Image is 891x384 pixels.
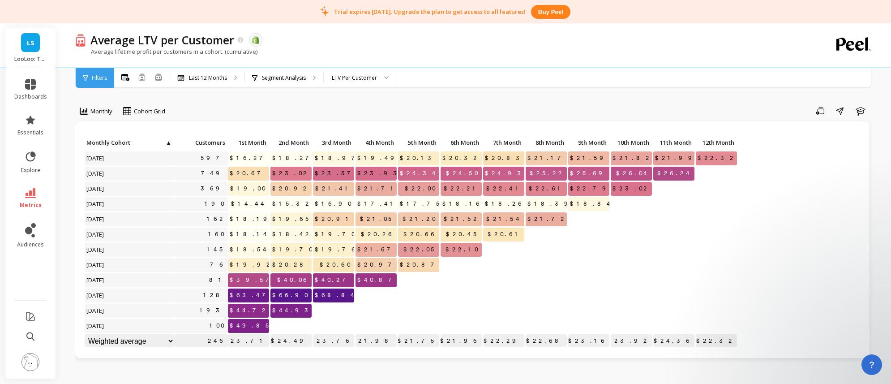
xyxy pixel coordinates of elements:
span: $49.85 [228,319,274,332]
span: [DATE] [85,228,107,241]
p: Trial expires [DATE]. Upgrade the plan to get access to all features! [334,8,526,16]
span: [DATE] [85,212,107,226]
span: $25.69 [568,167,611,180]
span: $24.34 [398,167,441,180]
span: $21.71 [356,182,400,195]
span: $19.70 [313,228,359,241]
span: $21.54 [484,212,524,226]
span: $20.83 [483,151,528,165]
span: $17.41 [356,197,399,211]
div: Toggle SortBy [568,136,610,150]
span: audiences [17,241,44,248]
p: $24.36 [653,334,694,348]
span: Monthly [90,107,112,116]
p: Monthly Cohort [85,136,174,149]
span: dashboards [14,93,47,100]
span: $18.27 [270,151,317,165]
span: 6th Month [442,139,479,146]
span: $23.57 [313,167,359,180]
p: Average lifetime profit per customers in a cohort. (cumulative) [75,47,257,56]
span: $20.66 [402,228,439,241]
span: $44.93 [270,304,317,317]
span: [DATE] [85,289,107,302]
span: $21.41 [313,182,354,195]
span: $40.87 [356,273,400,287]
span: 1st Month [230,139,266,146]
span: 8th Month [527,139,564,146]
div: Toggle SortBy [355,136,398,150]
span: [DATE] [85,182,107,195]
a: 162 [205,212,228,226]
span: $18.19 [228,212,275,226]
span: $22.05 [402,243,439,256]
span: $22.41 [484,182,524,195]
span: $19.92 [228,258,275,272]
div: Toggle SortBy [270,136,313,150]
span: $21.17 [526,151,570,165]
div: Toggle SortBy [84,136,127,150]
span: $18.14 [228,228,272,241]
a: 190 [203,197,228,211]
span: $24.93 [483,167,529,180]
span: $20.67 [228,167,269,180]
span: $21.67 [356,243,399,256]
span: $20.91 [313,212,355,226]
span: $18.16 [441,197,484,211]
span: $23.93 [356,167,405,180]
span: ▲ [165,139,171,146]
a: 160 [206,228,228,241]
span: 5th Month [400,139,437,146]
span: $40.27 [313,273,354,287]
span: Monthly Cohort [86,139,165,146]
span: 2nd Month [272,139,309,146]
p: $21.96 [441,334,482,348]
span: explore [21,167,40,174]
span: $66.90 [270,289,312,302]
span: [DATE] [85,258,107,272]
p: 1st Month [228,136,269,149]
button: Buy peel [531,5,570,19]
span: $18.84 [568,197,615,211]
p: $23.92 [611,334,652,348]
div: Toggle SortBy [227,136,270,150]
span: $63.47 [228,289,274,302]
span: $21.82 [611,151,654,165]
span: [DATE] [85,197,107,211]
span: $23.02 [611,182,652,195]
span: [DATE] [85,243,107,256]
p: Last 12 Months [189,74,227,82]
div: Toggle SortBy [440,136,483,150]
span: $22.79 [568,182,614,195]
span: $20.92 [270,182,312,195]
span: $25.22 [528,167,567,180]
span: $20.87 [398,258,443,272]
p: 7th Month [483,136,524,149]
a: 100 [208,319,228,332]
p: 5th Month [398,136,439,149]
span: Customers [176,139,225,146]
span: $18.26 [483,197,527,211]
span: $20.45 [444,228,482,241]
span: $21.72 [526,212,569,226]
span: $22.21 [442,182,482,195]
p: 9th Month [568,136,609,149]
span: Filters [92,74,107,82]
a: 145 [205,243,228,256]
span: $20.97 [356,258,400,272]
span: $26.24 [655,167,694,180]
div: Toggle SortBy [174,136,216,150]
span: 7th Month [485,139,522,146]
span: LS [27,38,34,48]
span: $22.61 [527,182,567,195]
div: Toggle SortBy [483,136,525,150]
span: 12th Month [698,139,734,146]
a: 193 [198,304,228,317]
p: $21.98 [356,334,397,348]
p: LooLoo: Touchless Toilet Spray [14,56,47,63]
p: $23.71 [228,334,269,348]
span: $14.44 [229,197,269,211]
a: 597 [199,151,228,165]
img: api.shopify.svg [252,36,260,44]
a: 749 [199,167,228,180]
span: metrics [20,202,42,209]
